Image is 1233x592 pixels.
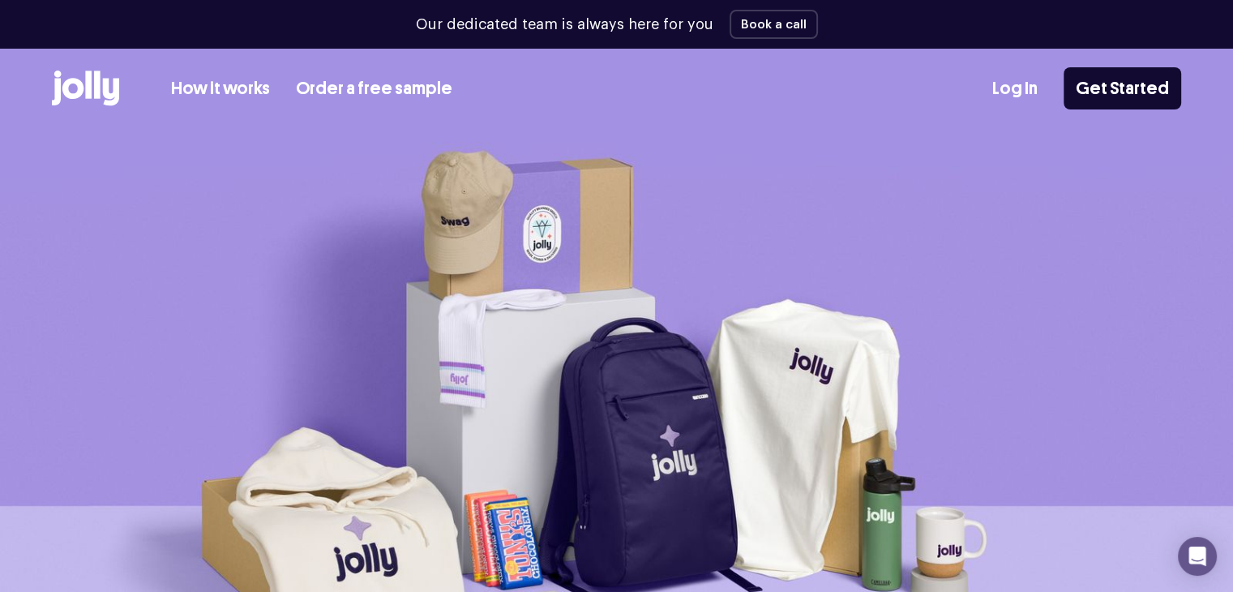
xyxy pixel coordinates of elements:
[730,10,818,39] button: Book a call
[416,14,713,36] p: Our dedicated team is always here for you
[1064,67,1181,109] a: Get Started
[171,75,270,102] a: How it works
[992,75,1038,102] a: Log In
[1178,537,1217,576] div: Open Intercom Messenger
[296,75,452,102] a: Order a free sample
